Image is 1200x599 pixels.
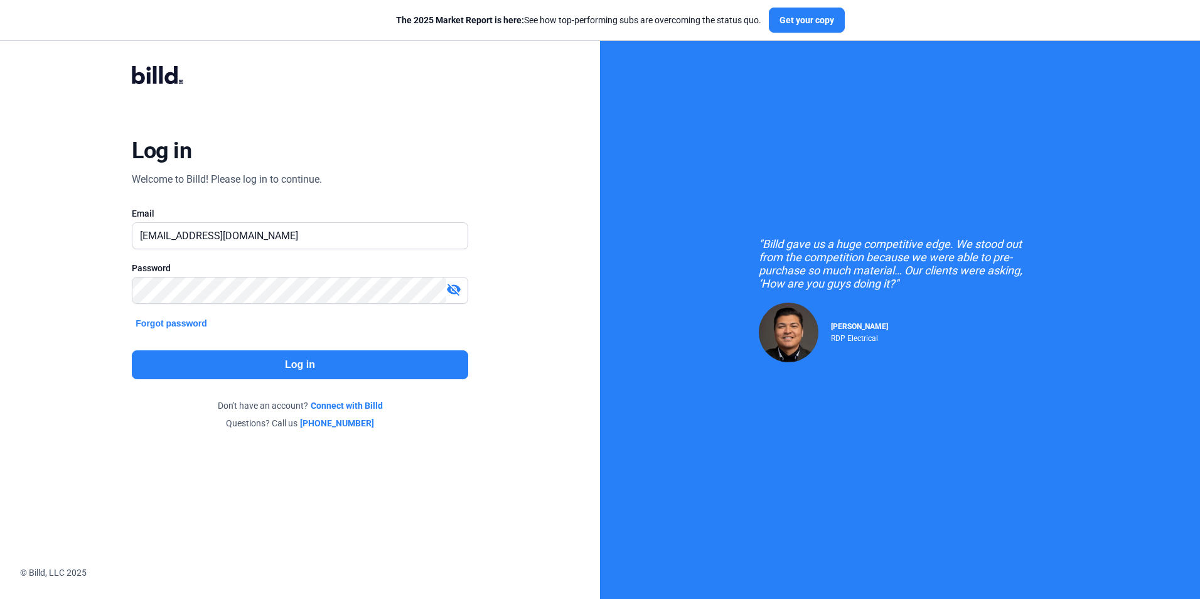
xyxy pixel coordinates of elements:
div: Questions? Call us [132,417,468,429]
button: Get your copy [769,8,845,33]
div: RDP Electrical [831,331,888,343]
mat-icon: visibility_off [446,282,461,297]
span: The 2025 Market Report is here: [396,15,524,25]
span: [PERSON_NAME] [831,322,888,331]
div: See how top-performing subs are overcoming the status quo. [396,14,761,26]
div: Email [132,207,468,220]
a: Connect with Billd [311,399,383,412]
div: Don't have an account? [132,399,468,412]
div: "Billd gave us a huge competitive edge. We stood out from the competition because we were able to... [759,237,1041,290]
div: Welcome to Billd! Please log in to continue. [132,172,322,187]
div: Password [132,262,468,274]
button: Forgot password [132,316,211,330]
img: Raul Pacheco [759,303,818,362]
a: [PHONE_NUMBER] [300,417,374,429]
div: Log in [132,137,191,165]
button: Log in [132,350,468,379]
